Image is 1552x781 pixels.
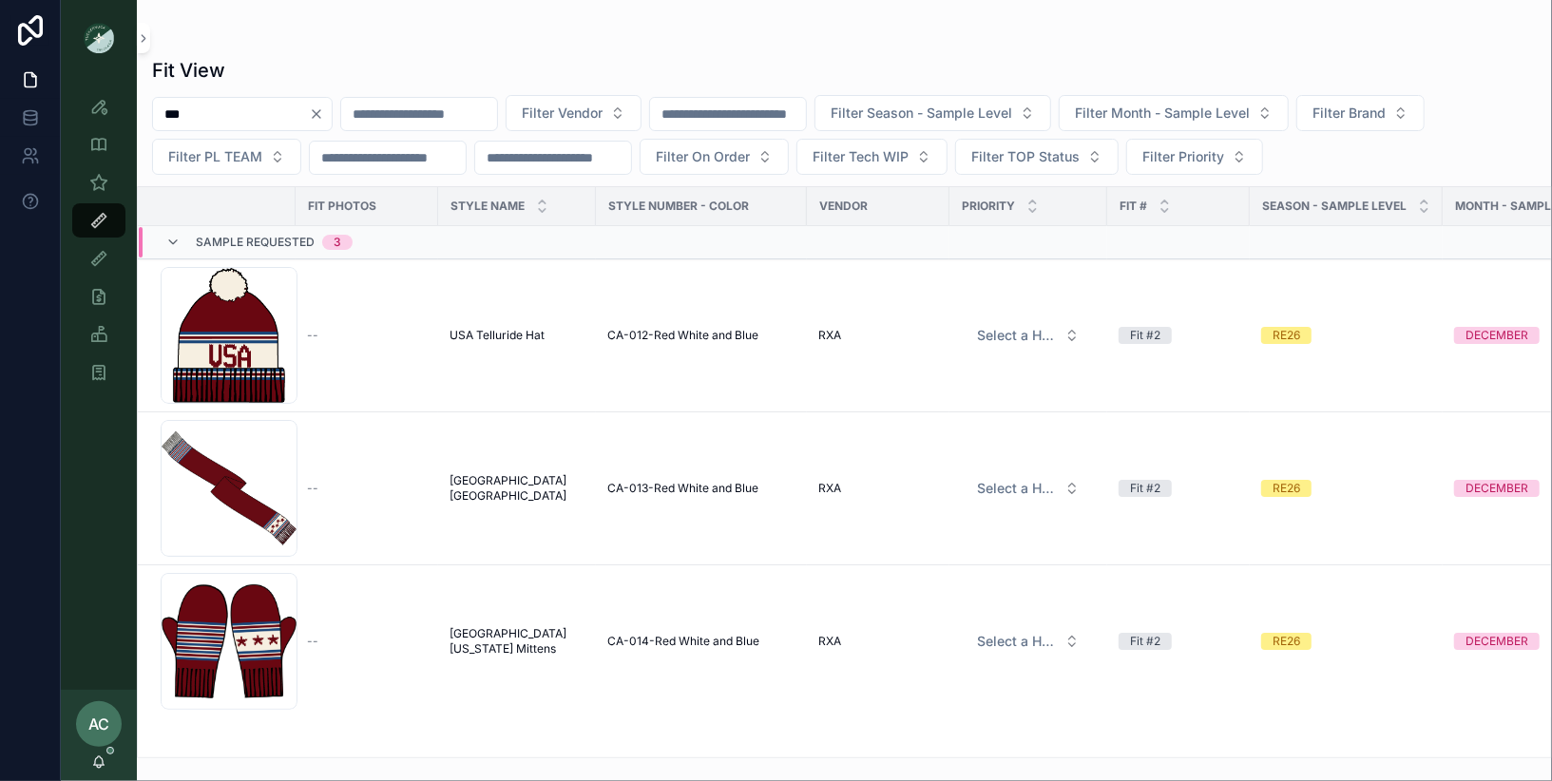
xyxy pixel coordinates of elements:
span: Season - Sample Level [1262,199,1407,214]
div: RE26 [1273,327,1300,344]
span: CA-012-Red White and Blue [607,328,758,343]
span: AC [88,713,109,735]
span: Fit # [1120,199,1147,214]
span: -- [307,481,318,496]
span: CA-013-Red White and Blue [607,481,758,496]
span: Filter Month - Sample Level [1075,104,1250,123]
span: -- [307,328,318,343]
div: 3 [334,235,341,250]
span: Filter Tech WIP [813,147,909,166]
a: -- [307,481,427,496]
a: Select Button [961,317,1096,353]
a: Fit #2 [1119,633,1238,650]
a: RE26 [1261,480,1431,497]
span: Select a HP FIT LEVEL [977,479,1057,498]
span: RXA [818,634,841,649]
a: RE26 [1261,327,1431,344]
a: [GEOGRAPHIC_DATA] [US_STATE] Mittens [450,626,584,657]
a: CA-014-Red White and Blue [607,634,795,649]
button: Select Button [955,139,1119,175]
button: Select Button [1126,139,1263,175]
span: Vendor [819,199,868,214]
span: Select a HP FIT LEVEL [977,632,1057,651]
div: RE26 [1273,633,1300,650]
div: Fit #2 [1130,327,1160,344]
a: -- [307,328,427,343]
div: Fit #2 [1130,480,1160,497]
span: RXA [818,328,841,343]
a: [GEOGRAPHIC_DATA] [GEOGRAPHIC_DATA] [450,473,584,504]
a: CA-013-Red White and Blue [607,481,795,496]
button: Select Button [506,95,642,131]
span: CA-014-Red White and Blue [607,634,759,649]
span: -- [307,634,318,649]
span: Filter PL TEAM [168,147,262,166]
span: USA Telluride Hat [450,328,545,343]
a: USA Telluride Hat [450,328,584,343]
span: Filter TOP Status [971,147,1080,166]
h1: Fit View [152,57,225,84]
span: Filter On Order [656,147,750,166]
a: Select Button [961,470,1096,506]
a: Fit #2 [1119,327,1238,344]
a: Select Button [961,623,1096,659]
div: DECEMBER [1466,327,1528,344]
span: PRIORITY [962,199,1015,214]
span: Style Number - Color [608,199,749,214]
span: Select a HP FIT LEVEL [977,326,1057,345]
a: RXA [818,481,938,496]
button: Select Button [796,139,948,175]
div: scrollable content [61,76,137,414]
div: DECEMBER [1466,633,1528,650]
button: Select Button [814,95,1051,131]
span: Fit Photos [308,199,376,214]
a: -- [307,634,427,649]
span: RXA [818,481,841,496]
button: Select Button [152,139,301,175]
a: CA-012-Red White and Blue [607,328,795,343]
span: Filter Vendor [522,104,603,123]
span: STYLE NAME [450,199,525,214]
span: Filter Season - Sample Level [831,104,1012,123]
button: Select Button [962,624,1095,658]
span: Filter Brand [1312,104,1386,123]
button: Select Button [1059,95,1289,131]
span: Sample Requested [196,235,315,250]
img: App logo [84,23,114,53]
div: Fit #2 [1130,633,1160,650]
button: Select Button [962,471,1095,505]
div: RE26 [1273,480,1300,497]
a: Fit #2 [1119,480,1238,497]
a: RE26 [1261,633,1431,650]
button: Select Button [640,139,789,175]
span: Filter Priority [1142,147,1224,166]
div: DECEMBER [1466,480,1528,497]
button: Select Button [962,318,1095,352]
a: RXA [818,634,938,649]
button: Select Button [1296,95,1425,131]
a: RXA [818,328,938,343]
button: Clear [309,106,332,122]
